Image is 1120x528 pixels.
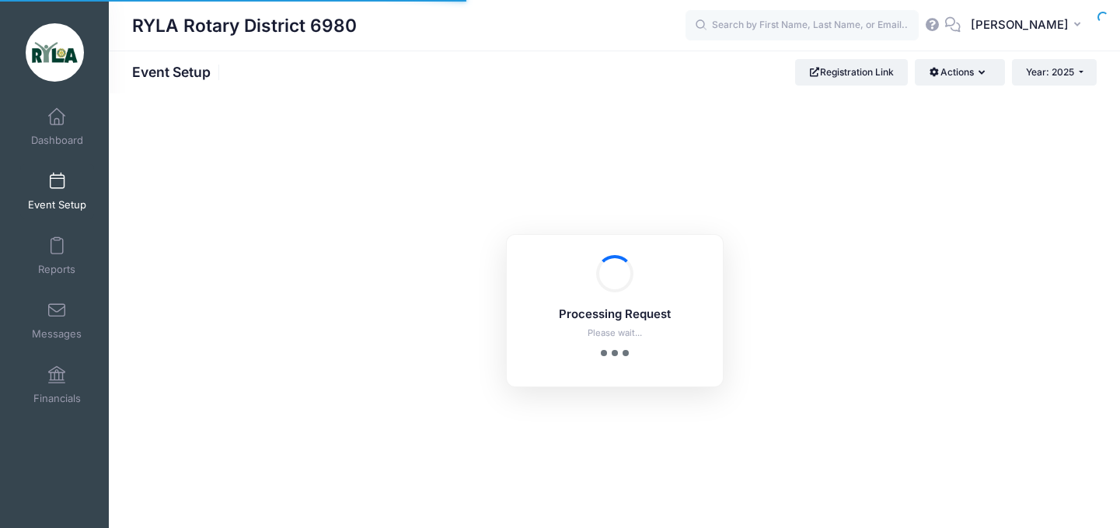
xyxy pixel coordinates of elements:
a: Reports [20,229,94,283]
h1: Event Setup [132,64,224,80]
button: Actions [915,59,1004,86]
a: Financials [20,358,94,412]
h5: Processing Request [527,308,703,322]
h1: RYLA Rotary District 6980 [132,8,357,44]
span: Year: 2025 [1026,66,1074,78]
input: Search by First Name, Last Name, or Email... [686,10,919,41]
a: Registration Link [795,59,908,86]
span: Financials [33,392,81,405]
p: Please wait... [527,327,703,340]
span: Reports [38,263,75,276]
span: [PERSON_NAME] [971,16,1069,33]
span: Messages [32,327,82,341]
span: Event Setup [28,198,86,212]
button: [PERSON_NAME] [961,8,1097,44]
a: Event Setup [20,164,94,219]
span: Dashboard [31,134,83,147]
img: RYLA Rotary District 6980 [26,23,84,82]
a: Dashboard [20,100,94,154]
button: Year: 2025 [1012,59,1097,86]
a: Messages [20,293,94,348]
